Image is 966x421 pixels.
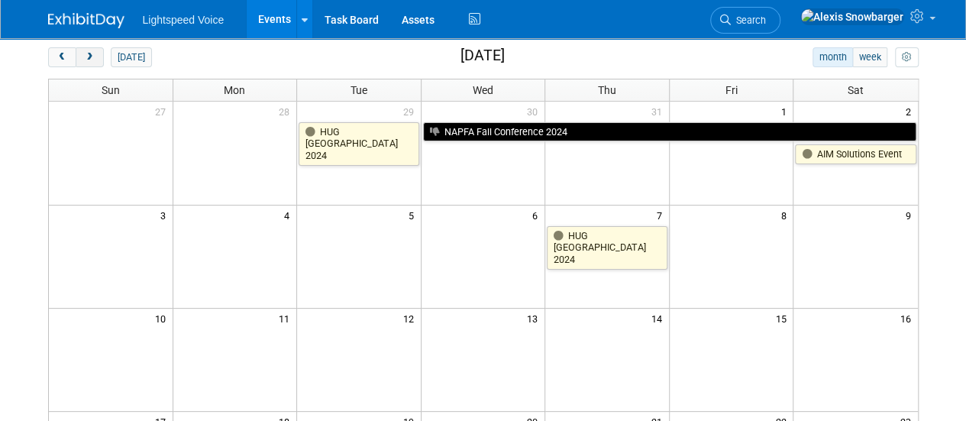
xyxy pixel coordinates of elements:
[852,47,887,67] button: week
[48,13,124,28] img: ExhibitDay
[895,47,918,67] button: myCustomButton
[153,309,173,328] span: 10
[525,102,544,121] span: 30
[473,84,493,96] span: Wed
[650,309,669,328] span: 14
[902,53,912,63] i: Personalize Calendar
[795,144,916,164] a: AIM Solutions Event
[547,226,667,270] a: HUG [GEOGRAPHIC_DATA] 2024
[277,309,296,328] span: 11
[779,102,793,121] span: 1
[153,102,173,121] span: 27
[283,206,296,225] span: 4
[650,102,669,121] span: 31
[800,8,904,25] img: Alexis Snowbarger
[277,102,296,121] span: 28
[904,206,918,225] span: 9
[848,84,864,96] span: Sat
[351,84,367,96] span: Tue
[779,206,793,225] span: 8
[460,47,504,64] h2: [DATE]
[774,309,793,328] span: 15
[159,206,173,225] span: 3
[655,206,669,225] span: 7
[143,14,225,26] span: Lightspeed Voice
[402,309,421,328] span: 12
[899,309,918,328] span: 16
[598,84,616,96] span: Thu
[731,15,766,26] span: Search
[904,102,918,121] span: 2
[111,47,151,67] button: [DATE]
[224,84,245,96] span: Mon
[525,309,544,328] span: 13
[423,122,916,142] a: NAPFA Fall Conference 2024
[813,47,853,67] button: month
[402,102,421,121] span: 29
[48,47,76,67] button: prev
[407,206,421,225] span: 5
[725,84,738,96] span: Fri
[76,47,104,67] button: next
[531,206,544,225] span: 6
[299,122,419,166] a: HUG [GEOGRAPHIC_DATA] 2024
[102,84,120,96] span: Sun
[710,7,780,34] a: Search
